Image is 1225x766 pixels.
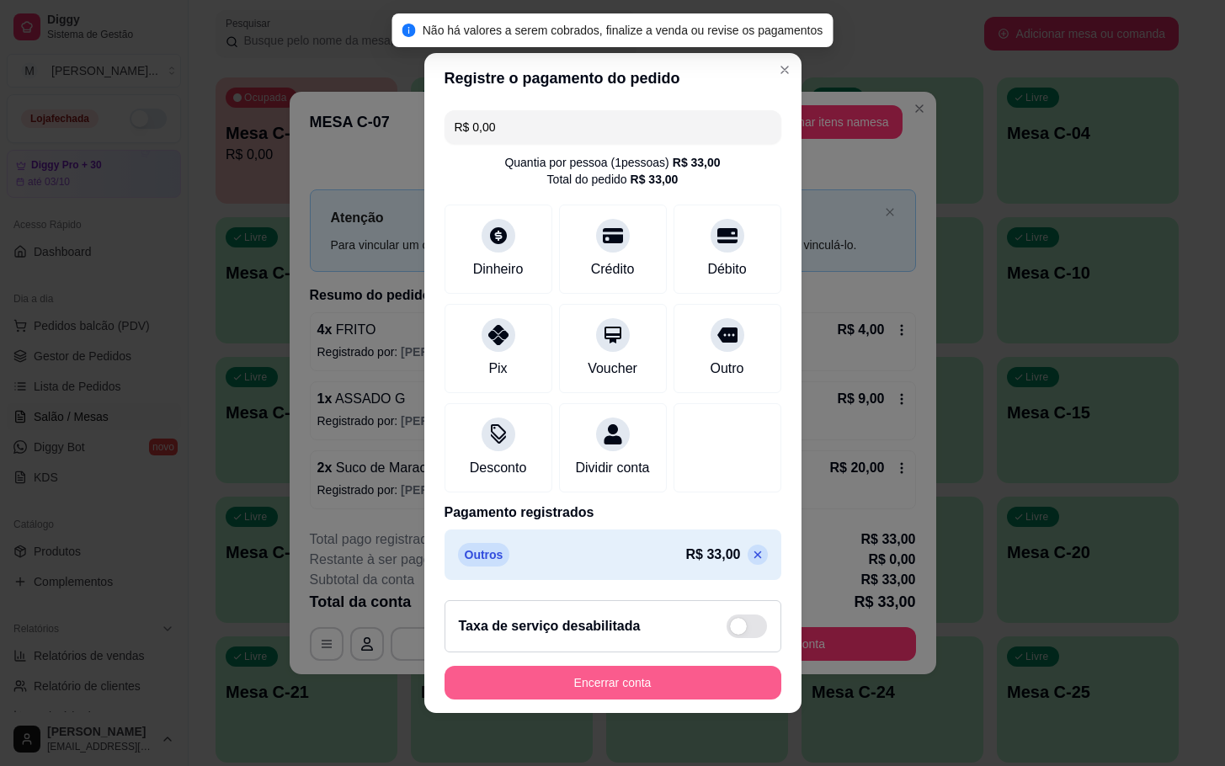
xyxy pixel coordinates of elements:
div: Quantia por pessoa ( 1 pessoas) [504,154,720,171]
div: Total do pedido [547,171,679,188]
div: Débito [707,259,746,279]
div: Desconto [470,458,527,478]
h2: Taxa de serviço desabilitada [459,616,641,636]
p: Pagamento registrados [445,503,781,523]
button: Close [771,56,798,83]
div: R$ 33,00 [673,154,721,171]
div: Crédito [591,259,635,279]
div: Pix [488,359,507,379]
input: Ex.: hambúrguer de cordeiro [455,110,771,144]
div: R$ 33,00 [631,171,679,188]
button: Encerrar conta [445,666,781,700]
p: Outros [458,543,510,567]
header: Registre o pagamento do pedido [424,53,802,104]
div: Dividir conta [575,458,649,478]
p: R$ 33,00 [686,545,741,565]
span: info-circle [402,24,416,37]
div: Outro [710,359,743,379]
div: Dinheiro [473,259,524,279]
div: Voucher [588,359,637,379]
span: Não há valores a serem cobrados, finalize a venda ou revise os pagamentos [423,24,823,37]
